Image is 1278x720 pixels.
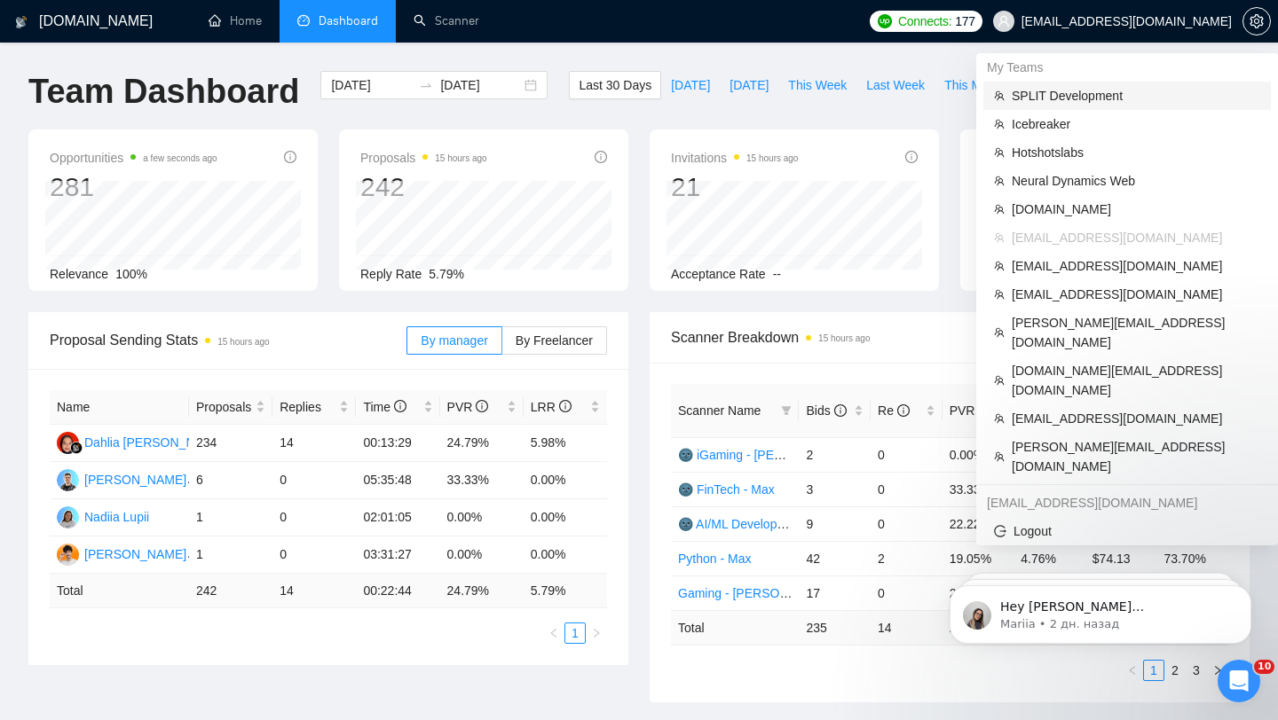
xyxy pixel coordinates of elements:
span: info-circle [595,151,607,163]
td: 03:31:27 [356,536,439,574]
td: 17 [799,575,871,610]
input: End date [440,75,521,95]
button: setting [1242,7,1271,35]
td: 9 [799,506,871,541]
li: Next Page [586,622,607,644]
button: right [586,622,607,644]
span: 10 [1254,660,1274,674]
th: Replies [272,390,356,425]
a: NLNadiia Lupii [57,509,149,523]
span: [DOMAIN_NAME] [1012,200,1260,219]
td: 5.79 % [524,574,607,608]
td: 0 [272,536,356,574]
td: 00:22:44 [356,574,439,608]
td: 0 [871,472,943,506]
span: info-circle [284,151,296,163]
div: Dahlia [PERSON_NAME] [84,433,225,452]
img: gigradar-bm.png [70,442,83,454]
td: 00:13:29 [356,425,439,462]
span: Dashboard [319,13,378,28]
span: Hotshotslabs [1012,143,1260,162]
img: DR [57,544,79,566]
a: homeHome [209,13,262,28]
span: Time [363,400,406,414]
span: left [548,628,559,638]
time: 15 hours ago [746,153,798,163]
span: info-circle [394,400,406,412]
td: 242 [189,574,272,608]
div: 242 [360,170,487,204]
td: 3 [799,472,871,506]
span: [DOMAIN_NAME][EMAIL_ADDRESS][DOMAIN_NAME] [1012,361,1260,400]
td: 0 [871,437,943,472]
span: Bids [806,403,846,418]
span: info-circle [897,404,910,417]
span: Reply Rate [360,267,422,281]
span: -- [773,267,781,281]
span: dashboard [297,14,310,27]
span: This Month [944,75,1006,95]
td: 0.00% [524,462,607,499]
span: Proposal Sending Stats [50,329,406,351]
a: 🌚 FinTech - Max [678,482,775,497]
th: Proposals [189,390,272,425]
span: [EMAIL_ADDRESS][DOMAIN_NAME] [1012,228,1260,247]
span: Replies [280,397,335,417]
td: Total [671,610,799,645]
span: filter [777,397,795,424]
span: 177 [955,12,974,31]
span: Icebreaker [1012,114,1260,134]
span: Proposals [196,397,252,417]
td: 0.00% [524,536,607,574]
time: a few seconds ago [143,153,217,163]
td: 14 [272,574,356,608]
span: Proposals [360,147,487,168]
span: SPLIT Development [1012,86,1260,106]
img: NL [57,506,79,528]
span: Last Week [866,75,925,95]
div: Nadiia Lupii [84,507,149,527]
iframe: Intercom live chat [1218,660,1260,702]
td: 14 [272,425,356,462]
td: 33.33% [943,472,1014,506]
span: [EMAIL_ADDRESS][DOMAIN_NAME] [1012,409,1260,428]
button: Last Week [856,71,935,99]
span: [DATE] [671,75,710,95]
span: team [994,119,1005,129]
span: By Freelancer [516,333,593,348]
span: Scanner Breakdown [671,326,1228,348]
a: Gaming - [PERSON_NAME] [678,586,835,600]
td: 05:35:48 [356,462,439,499]
td: 0 [272,499,356,536]
button: left [543,622,564,644]
span: Logout [994,521,1260,541]
h1: Team Dashboard [28,71,299,113]
td: 1 [189,499,272,536]
span: team [994,451,1005,462]
span: info-circle [559,400,572,412]
span: logout [994,525,1006,537]
span: info-circle [834,404,847,417]
span: PVR [950,403,991,418]
td: 33.33% [440,462,524,499]
div: 21 [671,170,798,204]
span: 5.79% [429,267,464,281]
span: LRR [531,400,572,414]
span: team [994,413,1005,424]
span: [PERSON_NAME][EMAIL_ADDRESS][DOMAIN_NAME] [1012,313,1260,352]
td: 19.05% [943,541,1014,575]
a: searchScanner [414,13,479,28]
span: [PERSON_NAME][EMAIL_ADDRESS][DOMAIN_NAME] [1012,437,1260,476]
td: 234 [189,425,272,462]
span: filter [781,405,792,416]
div: My Teams [976,53,1278,82]
span: team [994,261,1005,271]
td: 2 [799,437,871,472]
td: 14 [871,610,943,645]
td: 2 [871,541,943,575]
span: team [994,289,1005,300]
span: This Week [788,75,847,95]
span: swap-right [419,78,433,92]
a: 🌚 iGaming - [PERSON_NAME] [678,448,856,462]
